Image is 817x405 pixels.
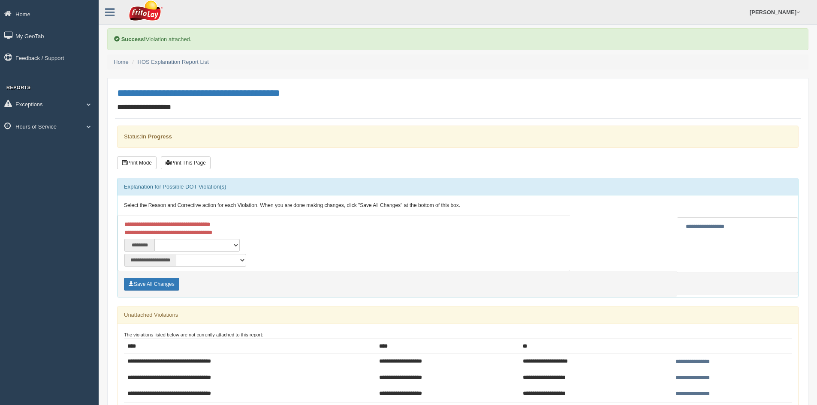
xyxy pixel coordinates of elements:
[138,59,209,65] a: HOS Explanation Report List
[124,332,263,337] small: The violations listed below are not currently attached to this report:
[118,178,798,195] div: Explanation for Possible DOT Violation(s)
[121,36,146,42] b: Success!
[161,156,211,169] button: Print This Page
[117,126,799,147] div: Status:
[118,195,798,216] div: Select the Reason and Corrective action for each Violation. When you are done making changes, cli...
[114,59,129,65] a: Home
[141,133,172,140] strong: In Progress
[124,278,179,291] button: Save
[107,28,808,50] div: Violation attached.
[118,306,798,324] div: Unattached Violations
[117,156,157,169] button: Print Mode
